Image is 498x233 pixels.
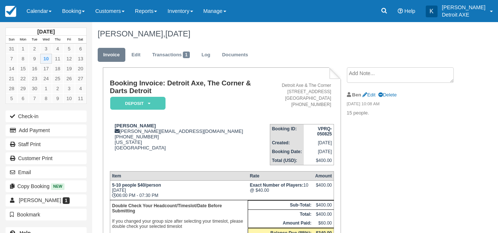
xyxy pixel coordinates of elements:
td: [DATE] 06:00 PM - 07:30 PM [110,180,248,200]
div: $400.00 [315,183,332,194]
a: 9 [52,93,63,103]
p: Detroit AXE [442,11,485,18]
a: 5 [63,44,75,54]
td: $60.00 [313,219,334,228]
a: 7 [29,93,40,103]
span: New [51,183,65,190]
a: 17 [40,64,52,74]
th: Tue [29,36,40,44]
a: 9 [29,54,40,64]
a: 2 [52,84,63,93]
td: $400.00 [313,209,334,219]
i: Help [398,8,403,14]
em: [DATE] 10:08 AM [347,101,460,109]
a: 10 [63,93,75,103]
strong: VPRQ-050825 [317,126,332,137]
b: Double Check Your Headcount/Timeslot/Date Before Submitting [112,203,222,213]
p: [PERSON_NAME] [442,4,485,11]
a: 28 [6,84,17,93]
a: 24 [40,74,52,84]
td: [DATE] [304,138,334,147]
th: Item [110,171,248,180]
img: checkfront-main-nav-mini-logo.png [5,6,16,17]
a: 1 [40,84,52,93]
a: 2 [29,44,40,54]
span: [DATE] [165,29,190,38]
span: 1 [63,197,70,204]
a: 31 [6,44,17,54]
td: [DATE] [304,147,334,156]
button: Email [6,166,87,178]
a: 1 [17,44,29,54]
a: 10 [40,54,52,64]
a: 6 [17,93,29,103]
span: [PERSON_NAME] [19,197,61,203]
h1: [PERSON_NAME], [98,29,460,38]
a: Invoice [98,48,125,62]
th: Booking Date: [270,147,304,156]
a: Staff Print [6,138,87,150]
th: Booking ID: [270,124,304,138]
strong: Exact Number of Players [250,183,303,188]
th: Created: [270,138,304,147]
a: 30 [29,84,40,93]
a: 3 [63,84,75,93]
td: $400.00 [313,200,334,209]
th: Sat [75,36,86,44]
em: Deposit [110,97,166,110]
a: 26 [63,74,75,84]
th: Sun [6,36,17,44]
a: 20 [75,64,86,74]
th: Rate [248,171,313,180]
a: 13 [75,54,86,64]
p: If you changed your group size after selecting your timeslot, please double check your selected t... [112,202,246,230]
a: Documents [216,48,254,62]
th: Wed [40,36,52,44]
a: 11 [75,93,86,103]
address: Detroit Axe & The Corner [STREET_ADDRESS] [GEOGRAPHIC_DATA] [PHONE_NUMBER] [273,82,331,108]
strong: [PERSON_NAME] [115,123,156,128]
a: Transactions1 [147,48,195,62]
td: 10 @ $40.00 [248,180,313,200]
a: Log [196,48,216,62]
th: Thu [52,36,63,44]
a: [PERSON_NAME] 1 [6,194,87,206]
button: Check-in [6,110,87,122]
th: Amount [313,171,334,180]
a: 6 [75,44,86,54]
a: 3 [40,44,52,54]
td: $400.00 [304,156,334,165]
a: 22 [17,74,29,84]
a: Edit [126,48,146,62]
a: 16 [29,64,40,74]
a: Deposit [110,96,163,110]
a: 19 [63,64,75,74]
th: Sub-Total: [248,200,313,209]
a: 18 [52,64,63,74]
h1: Booking Invoice: Detroit Axe, The Corner & Darts Detroit [110,80,270,95]
span: 1 [183,52,190,58]
a: Edit [362,92,375,98]
th: Mon [17,36,29,44]
strong: [DATE] [37,29,55,35]
a: 8 [17,54,29,64]
a: 7 [6,54,17,64]
a: 25 [52,74,63,84]
th: Amount Paid: [248,219,313,228]
p: 15 people. [347,110,460,117]
a: 27 [75,74,86,84]
a: 12 [63,54,75,64]
span: Help [404,8,415,14]
strong: Ben [352,92,361,98]
div: [PERSON_NAME][EMAIL_ADDRESS][DOMAIN_NAME] [PHONE_NUMBER] [US_STATE] [GEOGRAPHIC_DATA] [110,123,270,151]
button: Copy Booking New [6,180,87,192]
th: Total: [248,209,313,219]
a: 4 [75,84,86,93]
strong: 5-10 people $40/person [112,183,161,188]
a: 4 [52,44,63,54]
a: 23 [29,74,40,84]
a: 15 [17,64,29,74]
a: 21 [6,74,17,84]
th: Total (USD): [270,156,304,165]
button: Bookmark [6,209,87,220]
